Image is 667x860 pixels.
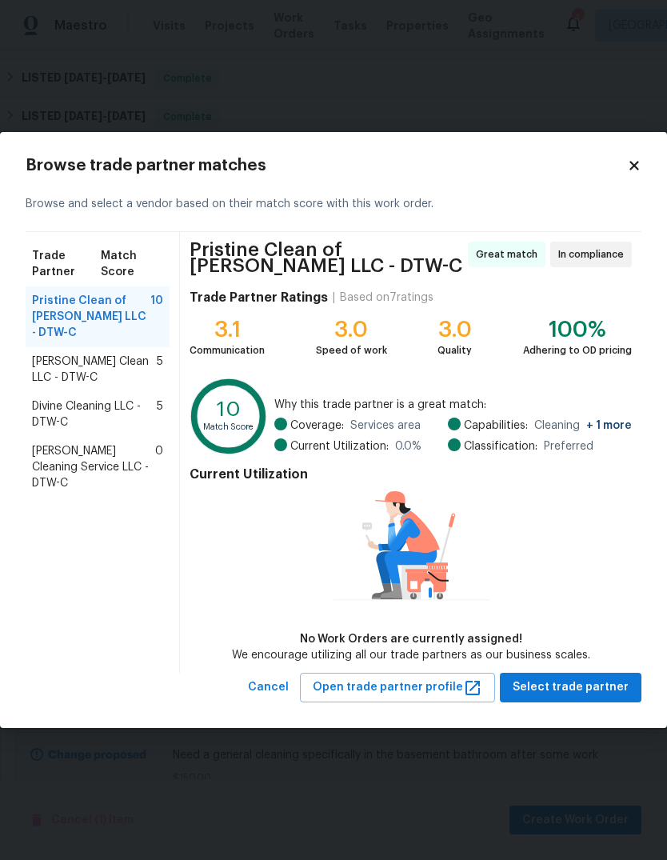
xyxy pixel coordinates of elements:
div: 3.0 [437,322,472,338]
h4: Trade Partner Ratings [190,290,328,306]
span: Current Utilization: [290,438,389,454]
span: Divine Cleaning LLC - DTW-C [32,398,157,430]
span: 0.0 % [395,438,421,454]
div: Adhering to OD pricing [523,342,632,358]
div: Quality [437,342,472,358]
span: Open trade partner profile [313,678,482,698]
div: 3.1 [190,322,265,338]
span: Pristine Clean of [PERSON_NAME] LLC - DTW-C [32,293,150,341]
span: 5 [157,354,163,386]
h2: Browse trade partner matches [26,158,627,174]
span: Preferred [544,438,593,454]
span: Trade Partner [32,248,101,280]
span: [PERSON_NAME] Clean LLC - DTW-C [32,354,157,386]
div: Browse and select a vendor based on their match score with this work order. [26,177,641,232]
div: 100% [523,322,632,338]
text: 10 [217,399,241,421]
div: | [328,290,340,306]
div: Based on 7 ratings [340,290,433,306]
span: Cleaning [534,418,632,434]
span: Services area [350,418,421,434]
div: 3.0 [316,322,387,338]
button: Open trade partner profile [300,673,495,702]
h4: Current Utilization [190,466,632,482]
span: Coverage: [290,418,344,434]
button: Cancel [242,673,295,702]
span: [PERSON_NAME] Cleaning Service LLC - DTW-C [32,443,155,491]
div: Speed of work [316,342,387,358]
span: Capabilities: [464,418,528,434]
div: Communication [190,342,265,358]
span: Match Score [101,248,163,280]
span: 0 [155,443,163,491]
span: Cancel [248,678,289,698]
span: Classification: [464,438,537,454]
text: Match Score [203,422,254,431]
span: 5 [157,398,163,430]
span: Pristine Clean of [PERSON_NAME] LLC - DTW-C [190,242,463,274]
span: Select trade partner [513,678,629,698]
div: We encourage utilizing all our trade partners as our business scales. [232,647,590,663]
span: + 1 more [586,420,632,431]
span: 10 [150,293,163,341]
div: No Work Orders are currently assigned! [232,631,590,647]
span: Great match [476,246,544,262]
button: Select trade partner [500,673,641,702]
span: In compliance [558,246,630,262]
span: Why this trade partner is a great match: [274,397,632,413]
